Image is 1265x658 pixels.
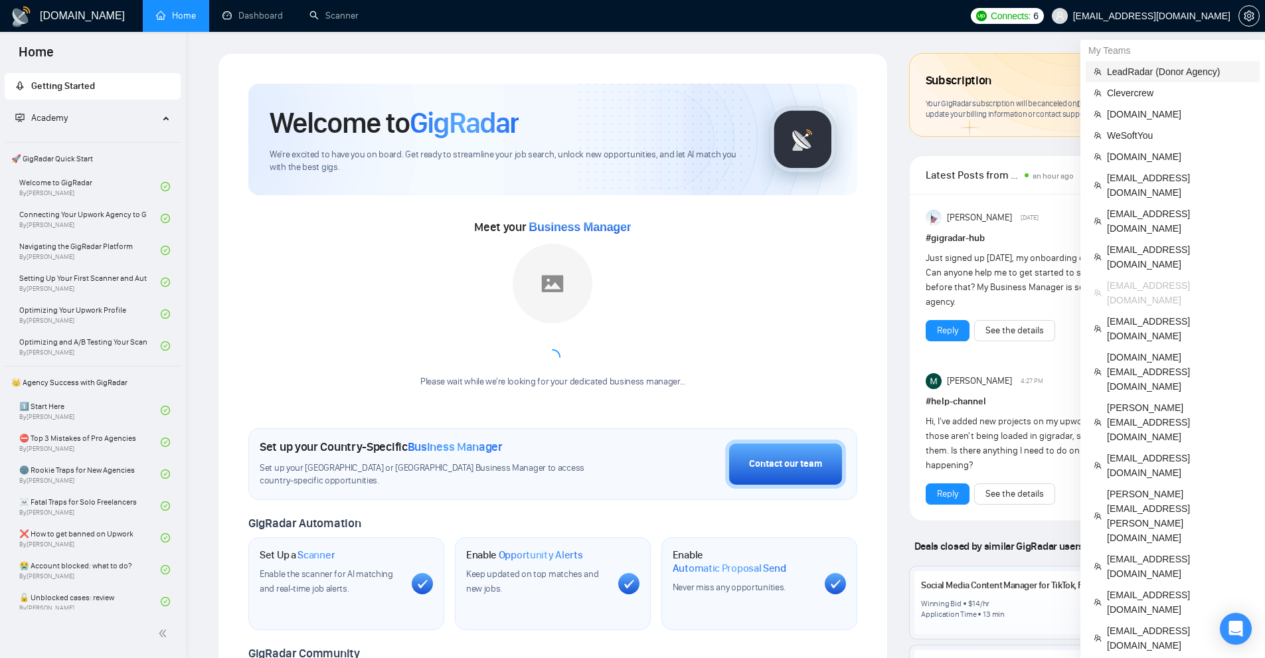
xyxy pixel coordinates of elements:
span: [EMAIL_ADDRESS][DOMAIN_NAME] [1107,171,1252,200]
span: check-circle [161,309,170,319]
span: Enable the scanner for AI matching and real-time job alerts. [260,568,393,594]
span: check-circle [161,565,170,574]
div: 13 min [983,609,1005,619]
span: team [1094,217,1102,225]
span: Clevercrew [1107,86,1252,100]
img: upwork-logo.png [976,11,987,21]
span: [DATE] [1021,212,1039,224]
span: [EMAIL_ADDRESS][DOMAIN_NAME] [1107,206,1252,236]
span: Academy [31,112,68,123]
span: Automatic Proposal Send [673,562,786,575]
span: Business Manager [529,220,631,234]
img: logo [11,6,32,27]
button: Reply [926,320,970,341]
a: 😭 Account blocked: what to do?By[PERSON_NAME] [19,555,161,584]
span: Subscription [926,70,991,92]
span: an hour ago [1033,171,1074,181]
span: check-circle [161,182,170,191]
span: check-circle [161,438,170,447]
h1: Enable [466,548,583,562]
span: [PERSON_NAME] [947,374,1012,388]
div: Application Time [921,609,976,619]
span: team [1094,368,1102,376]
a: Reply [937,487,958,501]
a: See the details [985,323,1044,338]
span: Connects: [991,9,1031,23]
span: 👑 Agency Success with GigRadar [6,369,179,396]
span: [PERSON_NAME] [947,210,1012,225]
a: Optimizing Your Upwork ProfileBy[PERSON_NAME] [19,299,161,329]
div: Hi, I've added new projects on my upwork profile but those aren't being loaded in gigradar, so I ... [926,414,1159,473]
h1: # help-channel [926,394,1217,409]
button: Contact our team [725,440,846,489]
a: See the details [985,487,1044,501]
span: Your GigRadar subscription will be canceled Please visit your billing portal to update your billi... [926,98,1205,120]
button: See the details [974,320,1055,341]
span: team [1094,598,1102,606]
span: [EMAIL_ADDRESS][DOMAIN_NAME] [1107,451,1252,480]
a: Reply [937,323,958,338]
span: [EMAIL_ADDRESS][DOMAIN_NAME] [1107,278,1252,307]
h1: Set up your Country-Specific [260,440,503,454]
span: team [1094,153,1102,161]
span: Scanner [297,548,335,562]
div: Open Intercom Messenger [1220,613,1252,645]
span: check-circle [161,501,170,511]
span: on [1067,98,1102,108]
span: team [1094,461,1102,469]
a: homeHome [156,10,196,21]
span: check-circle [161,214,170,223]
div: Winning Bid [921,598,961,609]
button: setting [1238,5,1260,27]
a: ☠️ Fatal Traps for Solo FreelancersBy[PERSON_NAME] [19,491,161,521]
div: Please wait while we're looking for your dedicated business manager... [412,376,693,388]
h1: Enable [673,548,814,574]
button: See the details [974,483,1055,505]
span: [DOMAIN_NAME] [1107,107,1252,122]
span: team [1094,253,1102,261]
span: Business Manager [408,440,503,454]
span: [EMAIL_ADDRESS][DOMAIN_NAME] [1107,242,1252,272]
span: [PERSON_NAME][EMAIL_ADDRESS][PERSON_NAME][DOMAIN_NAME] [1107,487,1252,545]
a: 🌚 Rookie Traps for New AgenciesBy[PERSON_NAME] [19,459,161,489]
span: Keep updated on top matches and new jobs. [466,568,599,594]
button: Reply [926,483,970,505]
span: Set up your [GEOGRAPHIC_DATA] or [GEOGRAPHIC_DATA] Business Manager to access country-specific op... [260,462,612,487]
li: Getting Started [5,73,181,100]
a: Connecting Your Upwork Agency to GigRadarBy[PERSON_NAME] [19,204,161,233]
span: team [1094,89,1102,97]
div: Contact our team [749,457,822,471]
a: Setting Up Your First Scanner and Auto-BidderBy[PERSON_NAME] [19,268,161,297]
span: Academy [15,112,68,123]
h1: # gigradar-hub [926,231,1217,246]
h1: Set Up a [260,548,335,562]
img: placeholder.png [513,244,592,323]
span: check-circle [161,533,170,542]
span: setting [1239,11,1259,21]
img: gigradar-logo.png [770,106,836,173]
span: [EMAIL_ADDRESS][DOMAIN_NAME] [1107,314,1252,343]
span: Deals closed by similar GigRadar users [909,535,1089,558]
span: team [1094,512,1102,520]
img: Anisuzzaman Khan [926,210,942,226]
span: Meet your [474,220,631,234]
span: check-circle [161,341,170,351]
a: searchScanner [309,10,359,21]
span: loading [542,347,563,369]
a: Navigating the GigRadar PlatformBy[PERSON_NAME] [19,236,161,265]
a: Welcome to GigRadarBy[PERSON_NAME] [19,172,161,201]
span: team [1094,634,1102,642]
span: 6 [1033,9,1039,23]
span: [EMAIL_ADDRESS][DOMAIN_NAME] [1107,588,1252,617]
span: check-circle [161,246,170,255]
span: Opportunity Alerts [499,548,583,562]
span: Getting Started [31,80,95,92]
span: [DOMAIN_NAME][EMAIL_ADDRESS][DOMAIN_NAME] [1107,350,1252,394]
span: double-left [158,627,171,640]
span: team [1094,325,1102,333]
a: Social Media Content Manager for TikTok, Facebook & Instagram [921,580,1162,591]
span: Latest Posts from the GigRadar Community [926,167,1021,183]
span: rocket [15,81,25,90]
a: ❌ How to get banned on UpworkBy[PERSON_NAME] [19,523,161,552]
span: GigRadar [410,105,519,141]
